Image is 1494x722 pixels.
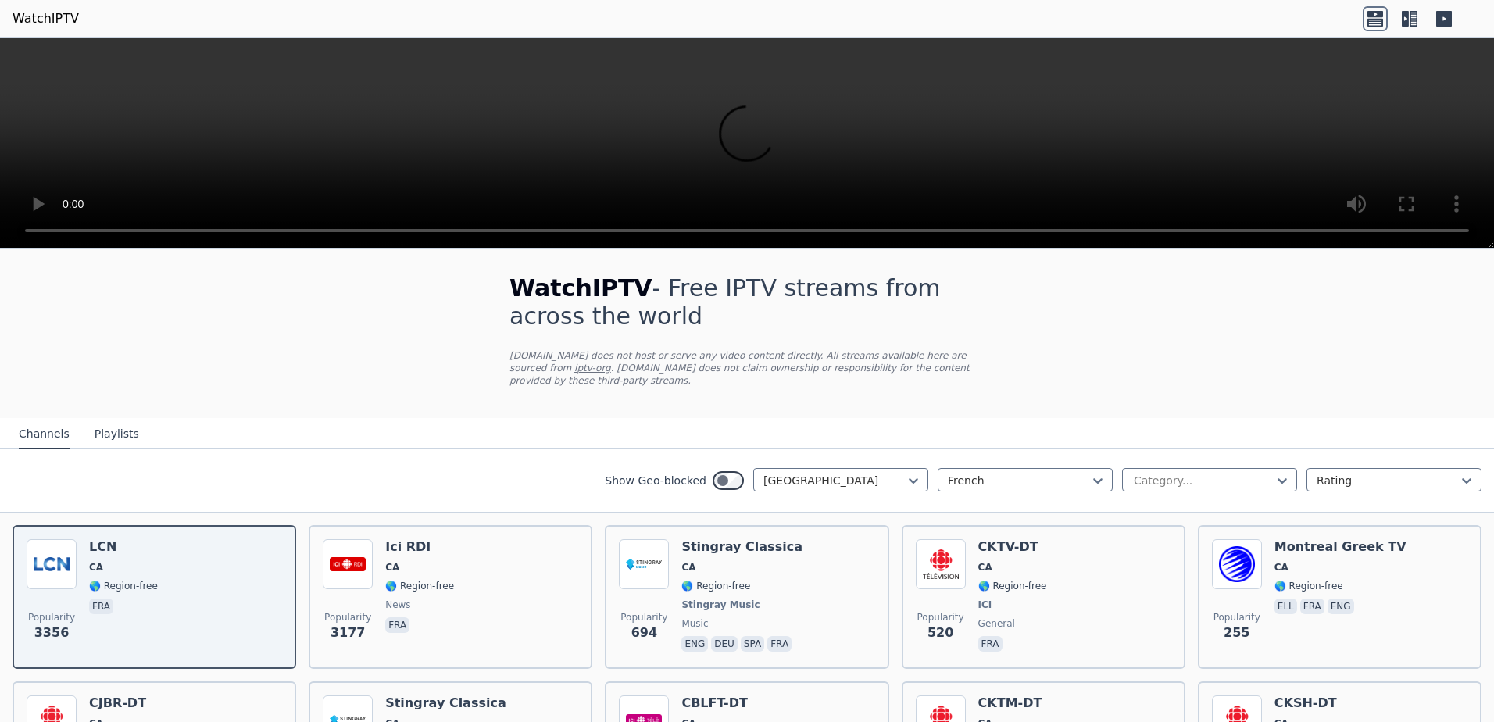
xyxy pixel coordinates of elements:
[13,9,79,28] a: WatchIPTV
[89,580,158,592] span: 🌎 Region-free
[1274,599,1297,614] p: ell
[681,539,802,555] h6: Stingray Classica
[509,349,985,387] p: [DOMAIN_NAME] does not host or serve any video content directly. All streams available here are s...
[978,617,1015,630] span: general
[917,611,964,624] span: Popularity
[509,274,652,302] span: WatchIPTV
[1328,599,1354,614] p: eng
[385,695,506,711] h6: Stingray Classica
[620,611,667,624] span: Popularity
[681,599,760,611] span: Stingray Music
[711,636,738,652] p: deu
[978,599,992,611] span: ICI
[978,539,1047,555] h6: CKTV-DT
[605,473,706,488] label: Show Geo-blocked
[385,561,399,574] span: CA
[574,363,611,374] a: iptv-org
[34,624,70,642] span: 3356
[1274,561,1288,574] span: CA
[741,636,764,652] p: spa
[28,611,75,624] span: Popularity
[767,636,792,652] p: fra
[978,580,1047,592] span: 🌎 Region-free
[681,617,708,630] span: music
[27,539,77,589] img: LCN
[385,539,454,555] h6: Ici RDI
[1224,624,1249,642] span: 255
[324,611,371,624] span: Popularity
[1213,611,1260,624] span: Popularity
[681,695,750,711] h6: CBLFT-DT
[385,599,410,611] span: news
[323,539,373,589] img: Ici RDI
[331,624,366,642] span: 3177
[89,695,158,711] h6: CJBR-DT
[681,561,695,574] span: CA
[385,580,454,592] span: 🌎 Region-free
[509,274,985,331] h1: - Free IPTV streams from across the world
[1212,539,1262,589] img: Montreal Greek TV
[89,539,158,555] h6: LCN
[681,636,708,652] p: eng
[89,599,113,614] p: fra
[19,420,70,449] button: Channels
[631,624,657,642] span: 694
[978,636,1003,652] p: fra
[1274,539,1406,555] h6: Montreal Greek TV
[1274,580,1343,592] span: 🌎 Region-free
[681,580,750,592] span: 🌎 Region-free
[619,539,669,589] img: Stingray Classica
[927,624,953,642] span: 520
[385,617,409,633] p: fra
[1300,599,1324,614] p: fra
[95,420,139,449] button: Playlists
[1274,695,1343,711] h6: CKSH-DT
[89,561,103,574] span: CA
[916,539,966,589] img: CKTV-DT
[978,695,1047,711] h6: CKTM-DT
[978,561,992,574] span: CA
